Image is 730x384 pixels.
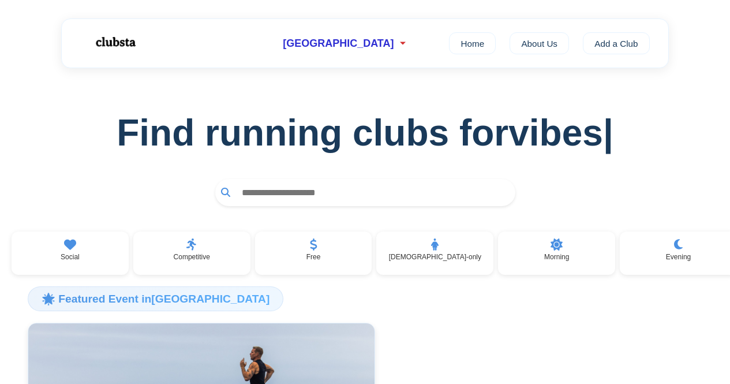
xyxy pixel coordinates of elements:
p: [DEMOGRAPHIC_DATA]-only [389,253,481,261]
a: Add a Club [583,32,650,54]
a: Home [449,32,496,54]
a: About Us [510,32,569,54]
span: [GEOGRAPHIC_DATA] [283,38,394,50]
p: Evening [666,253,691,261]
p: Morning [544,253,569,261]
img: Logo [80,28,149,57]
p: Competitive [174,253,210,261]
p: Social [61,253,80,261]
span: vibes [508,111,613,154]
h3: 🌟 Featured Event in [GEOGRAPHIC_DATA] [28,286,283,311]
h1: Find running clubs for [18,111,712,154]
p: Free [306,253,321,261]
span: | [603,112,613,154]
